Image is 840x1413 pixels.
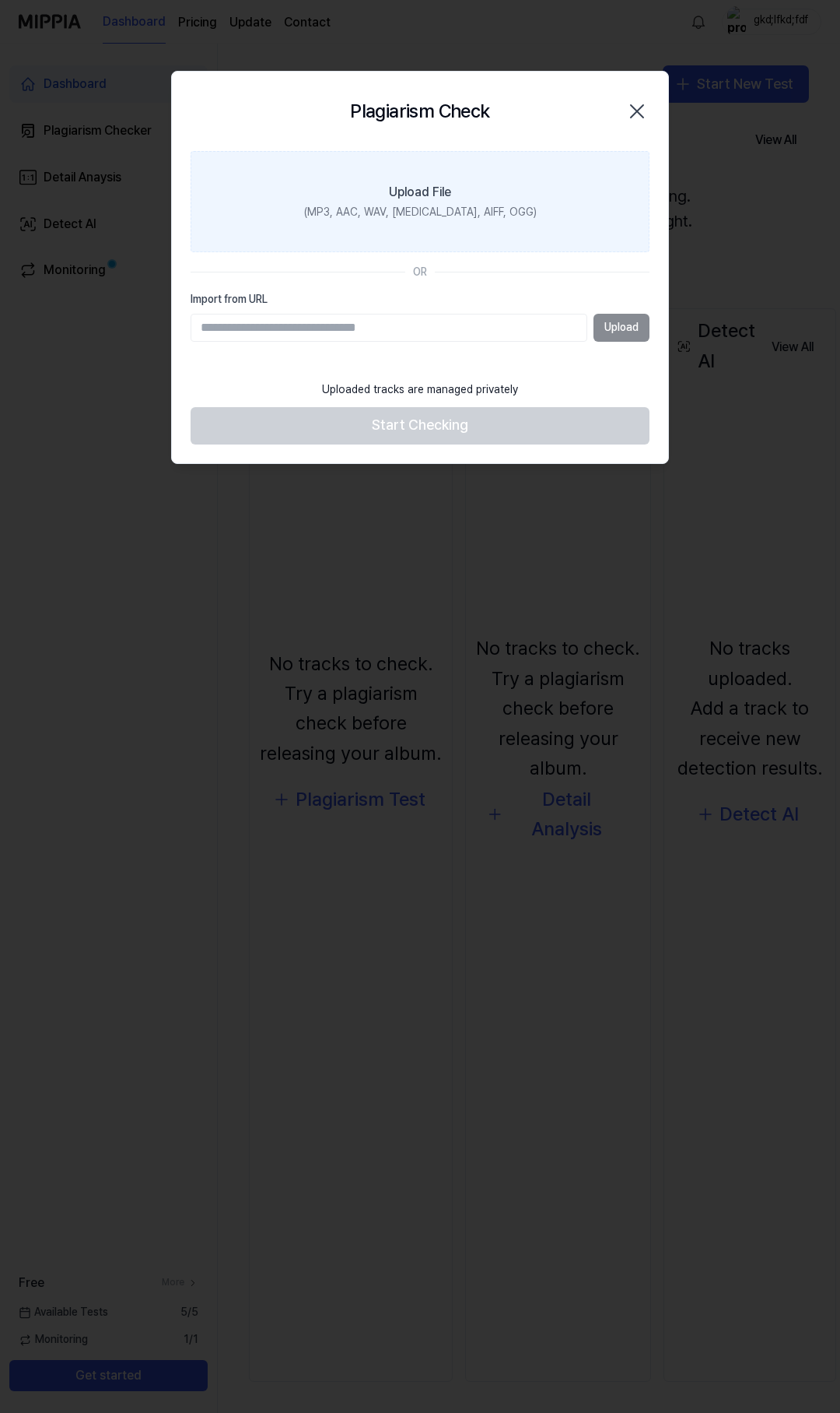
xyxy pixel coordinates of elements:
[413,265,427,280] div: OR
[389,183,451,202] div: Upload File
[350,97,489,126] h2: Plagiarism Check
[313,373,527,407] div: Uploaded tracks are managed privately
[191,292,649,308] label: Import from URL
[304,205,537,220] div: (MP3, AAC, WAV, [MEDICAL_DATA], AIFF, OGG)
